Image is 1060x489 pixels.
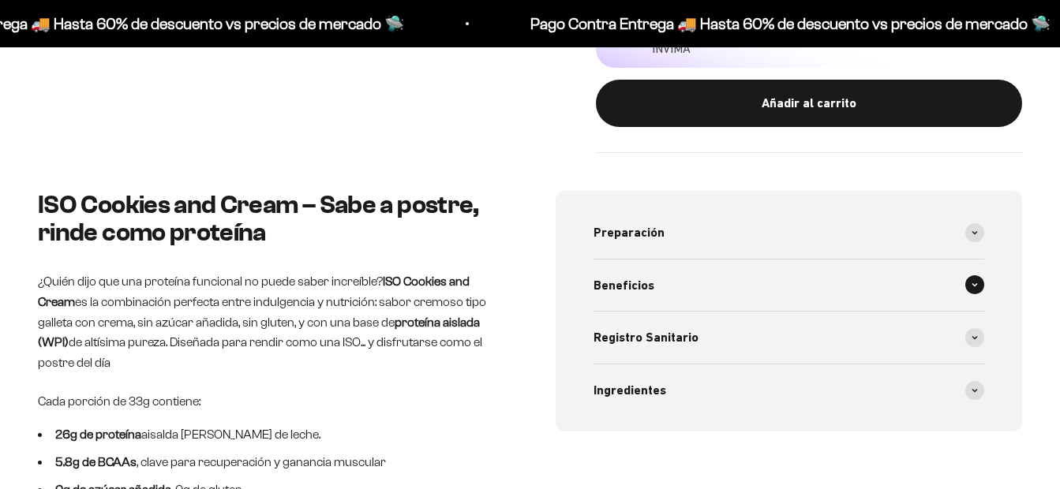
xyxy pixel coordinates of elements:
p: Cada porción de 33g contiene: [38,391,505,412]
p: ¿Quién dijo que una proteína funcional no puede saber increíble? es la combinación perfecta entre... [38,271,505,372]
summary: Ingredientes [594,364,985,416]
summary: Beneficios [594,259,985,312]
summary: Preparación [594,207,985,259]
span: Beneficios [594,275,654,296]
h2: ISO Cookies and Cream – Sabe a postre, rinde como proteína [38,191,505,246]
strong: 26g de proteína [55,427,141,441]
div: Añadir al carrito [627,93,991,114]
strong: 5.8g de BCAAs [55,455,137,468]
span: Ingredientes [594,380,666,401]
summary: Registro Sanitario [594,312,985,364]
li: , clave para recuperación y ganancia muscular [38,452,505,472]
span: Registro Sanitario [594,327,699,348]
span: Preparación [594,222,665,243]
p: Pago Contra Entrega 🚚 Hasta 60% de descuento vs precios de mercado 🛸 [530,11,1051,36]
button: Añadir al carrito [596,80,1022,127]
li: aisalda [PERSON_NAME] de leche. [38,424,505,445]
